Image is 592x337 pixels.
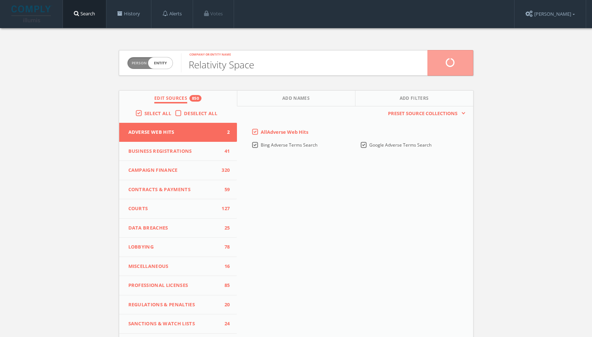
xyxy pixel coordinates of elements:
[119,314,237,334] button: Sanctions & Watch Lists24
[219,167,230,174] span: 320
[128,148,219,155] span: Business Registrations
[11,5,52,22] img: illumis
[128,320,219,327] span: Sanctions & Watch Lists
[128,224,219,232] span: Data Breaches
[219,282,230,289] span: 85
[128,243,219,251] span: Lobbying
[219,224,230,232] span: 25
[219,129,230,136] span: 2
[128,263,219,270] span: Miscellaneous
[219,263,230,270] span: 16
[119,180,237,200] button: Contracts & Payments59
[219,148,230,155] span: 41
[119,161,237,180] button: Campaign Finance320
[189,95,201,102] div: 850
[119,257,237,276] button: Miscellaneous16
[219,320,230,327] span: 24
[128,186,219,193] span: Contracts & Payments
[261,142,317,148] span: Bing Adverse Terms Search
[128,301,219,308] span: Regulations & Penalties
[128,205,219,212] span: Courts
[369,142,431,148] span: Google Adverse Terms Search
[119,276,237,295] button: Professional Licenses85
[119,91,237,106] button: Edit Sources850
[384,110,461,117] span: Preset Source Collections
[400,95,429,103] span: Add Filters
[148,57,173,69] span: entity
[144,110,171,117] span: Select All
[184,110,217,117] span: Deselect All
[132,60,147,66] span: Person
[261,129,308,135] span: All Adverse Web Hits
[128,129,219,136] span: Adverse Web Hits
[384,110,465,117] button: Preset Source Collections
[154,95,187,103] span: Edit Sources
[119,238,237,257] button: Lobbying78
[219,243,230,251] span: 78
[119,199,237,219] button: Courts127
[282,95,310,103] span: Add Names
[128,167,219,174] span: Campaign Finance
[119,219,237,238] button: Data Breaches25
[237,91,355,106] button: Add Names
[355,91,473,106] button: Add Filters
[219,205,230,212] span: 127
[119,142,237,161] button: Business Registrations41
[119,123,237,142] button: Adverse Web Hits2
[219,186,230,193] span: 59
[119,295,237,315] button: Regulations & Penalties20
[128,282,219,289] span: Professional Licenses
[219,301,230,308] span: 20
